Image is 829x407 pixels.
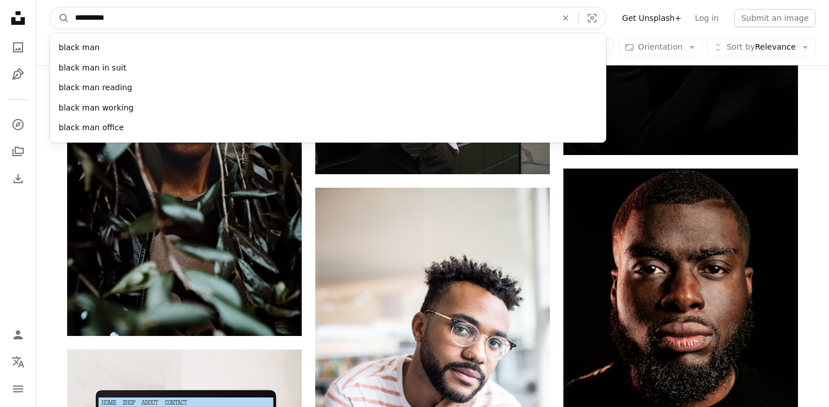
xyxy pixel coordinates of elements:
[615,9,688,27] a: Get Unsplash+
[638,42,682,51] span: Orientation
[7,167,29,190] a: Download History
[726,42,755,51] span: Sort by
[734,9,815,27] button: Submit an image
[50,7,606,29] form: Find visuals sitewide
[50,98,606,118] div: black man working
[315,359,550,369] a: man wearing eyeglasses
[7,63,29,86] a: Illustrations
[707,38,815,56] button: Sort byRelevance
[50,7,69,29] button: Search Unsplash
[726,42,796,53] span: Relevance
[563,310,798,320] a: man in black crew neck shirt
[50,118,606,138] div: black man office
[7,7,29,32] a: Home — Unsplash
[7,113,29,136] a: Explore
[579,7,606,29] button: Visual search
[50,38,606,58] div: black man
[688,9,725,27] a: Log in
[50,78,606,98] div: black man reading
[618,38,702,56] button: Orientation
[7,140,29,163] a: Collections
[553,7,578,29] button: Clear
[7,378,29,400] button: Menu
[7,351,29,373] button: Language
[7,324,29,346] a: Log in / Sign up
[7,36,29,59] a: Photos
[50,58,606,78] div: black man in suit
